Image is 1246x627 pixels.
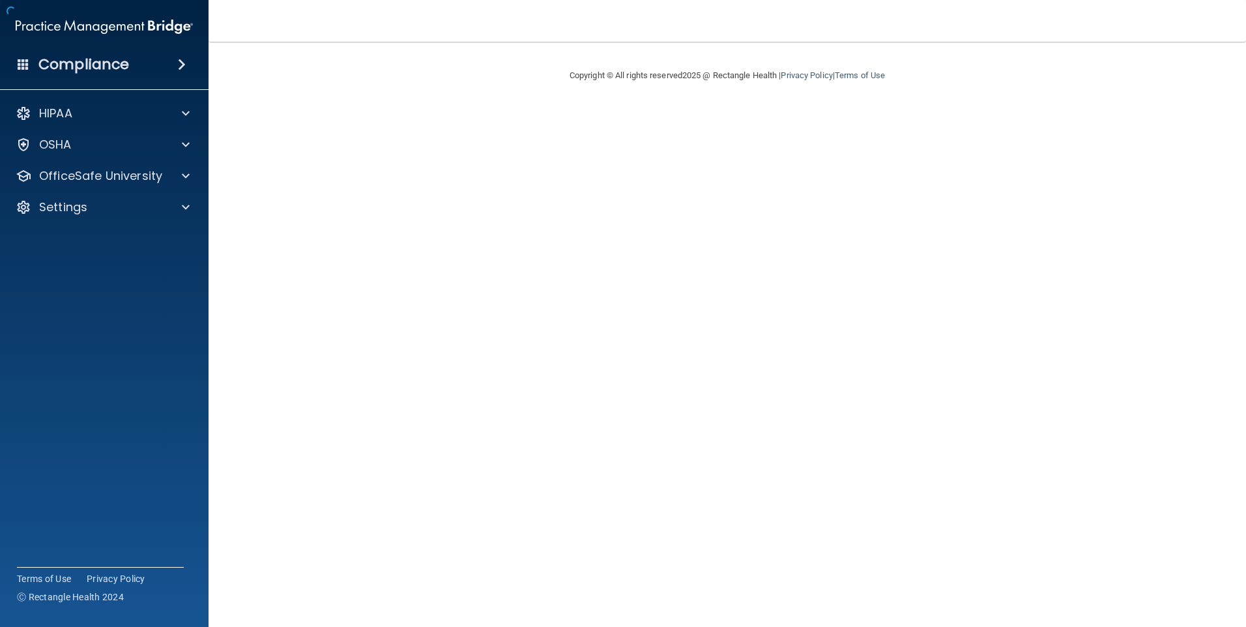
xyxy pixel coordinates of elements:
a: Privacy Policy [87,572,145,585]
a: Terms of Use [835,70,885,80]
a: OSHA [16,137,190,153]
img: PMB logo [16,14,193,40]
a: Terms of Use [17,572,71,585]
div: Copyright © All rights reserved 2025 @ Rectangle Health | | [489,55,965,96]
a: OfficeSafe University [16,168,190,184]
h4: Compliance [38,55,129,74]
a: HIPAA [16,106,190,121]
span: Ⓒ Rectangle Health 2024 [17,591,124,604]
a: Privacy Policy [781,70,832,80]
a: Settings [16,199,190,215]
p: OSHA [39,137,72,153]
p: HIPAA [39,106,72,121]
p: OfficeSafe University [39,168,162,184]
p: Settings [39,199,87,215]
